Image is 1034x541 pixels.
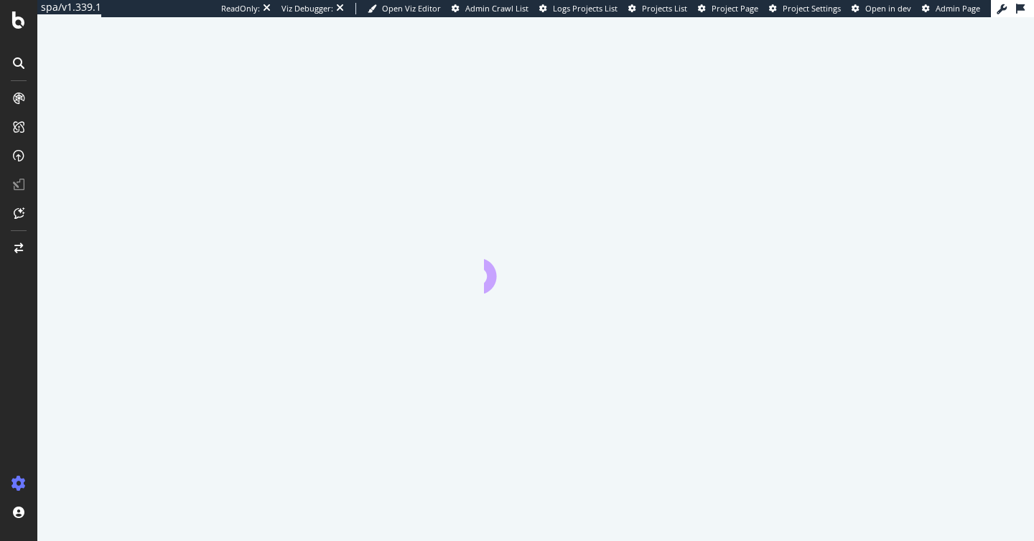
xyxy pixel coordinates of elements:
a: Project Settings [769,3,841,14]
a: Projects List [628,3,687,14]
span: Admin Crawl List [465,3,528,14]
a: Logs Projects List [539,3,618,14]
span: Projects List [642,3,687,14]
a: Open Viz Editor [368,3,441,14]
span: Open in dev [865,3,911,14]
span: Project Settings [783,3,841,14]
div: ReadOnly: [221,3,260,14]
a: Project Page [698,3,758,14]
a: Open in dev [852,3,911,14]
span: Logs Projects List [553,3,618,14]
span: Project Page [712,3,758,14]
a: Admin Page [922,3,980,14]
a: Admin Crawl List [452,3,528,14]
div: Viz Debugger: [281,3,333,14]
span: Admin Page [936,3,980,14]
div: animation [484,242,587,293]
span: Open Viz Editor [382,3,441,14]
